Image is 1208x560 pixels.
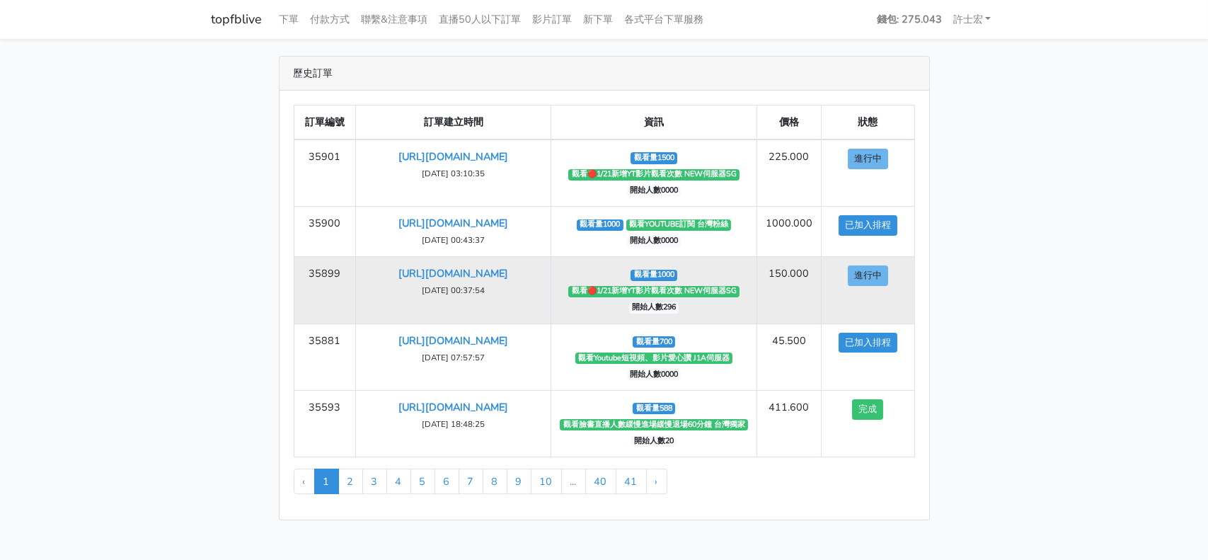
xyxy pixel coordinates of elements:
span: 開始人數0000 [627,185,681,197]
button: 已加入排程 [839,333,897,353]
span: 開始人數0000 [627,236,681,247]
td: 1000.000 [757,207,821,257]
td: 45.500 [757,324,821,390]
button: 完成 [852,399,883,420]
a: [URL][DOMAIN_NAME] [398,333,508,348]
a: 影片訂單 [527,6,578,33]
a: 5 [410,469,435,494]
td: 150.000 [757,257,821,324]
span: 觀看量1000 [631,270,677,281]
div: 歷史訂單 [280,57,929,91]
a: [URL][DOMAIN_NAME] [398,216,508,230]
li: « Previous [294,469,315,494]
a: 聯繫&注意事項 [356,6,434,33]
td: 35881 [294,324,356,390]
small: [DATE] 18:48:25 [422,418,485,430]
strong: 錢包: 275.043 [877,12,942,26]
a: 新下單 [578,6,619,33]
td: 35901 [294,139,356,207]
a: 直播50人以下訂單 [434,6,527,33]
a: 41 [616,469,647,494]
small: [DATE] 07:57:57 [422,352,485,363]
td: 35899 [294,257,356,324]
th: 資訊 [551,105,757,140]
a: 下單 [274,6,305,33]
td: 35900 [294,207,356,257]
small: [DATE] 00:37:54 [422,285,485,296]
a: 7 [459,469,483,494]
span: 觀看量700 [633,336,675,348]
span: 觀看臉書直播人數緩慢進場緩慢退場60分鐘 台灣獨家 [560,419,748,430]
span: 觀看量1000 [577,219,623,231]
a: 錢包: 275.043 [871,6,948,33]
a: topfblive [212,6,263,33]
span: 開始人數0000 [627,369,681,380]
td: 35593 [294,390,356,457]
span: 1 [314,469,339,494]
span: 開始人數20 [631,435,677,447]
span: 觀看量1500 [631,152,677,164]
span: 觀看YOUTUBE訂閱 台灣粉絲 [626,219,732,231]
a: Next » [646,469,667,494]
small: [DATE] 03:10:35 [422,168,485,179]
a: 許士宏 [948,6,997,33]
a: 2 [338,469,363,494]
a: [URL][DOMAIN_NAME] [398,149,508,164]
th: 訂單建立時間 [356,105,551,140]
th: 狀態 [821,105,914,140]
a: 3 [362,469,387,494]
th: 價格 [757,105,821,140]
a: 8 [483,469,507,494]
span: 觀看🔴1/21新增YT影片觀看次數 NEW伺服器SG [568,286,740,297]
button: 已加入排程 [839,215,897,236]
a: [URL][DOMAIN_NAME] [398,266,508,280]
a: 10 [531,469,562,494]
a: [URL][DOMAIN_NAME] [398,400,508,414]
th: 訂單編號 [294,105,356,140]
a: 各式平台下單服務 [619,6,710,33]
span: 開始人數296 [629,302,679,314]
span: 觀看🔴1/21新增YT影片觀看次數 NEW伺服器SG [568,169,740,181]
a: 40 [585,469,616,494]
small: [DATE] 00:43:37 [422,234,485,246]
td: 225.000 [757,139,821,207]
a: 6 [435,469,459,494]
button: 進行中 [848,265,888,286]
a: 付款方式 [305,6,356,33]
a: 4 [386,469,411,494]
a: 9 [507,469,531,494]
button: 進行中 [848,149,888,169]
span: 觀看Youtube短視頻、影片愛心讚 J1A伺服器 [575,353,733,364]
td: 411.600 [757,390,821,457]
span: 觀看量588 [633,403,675,414]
